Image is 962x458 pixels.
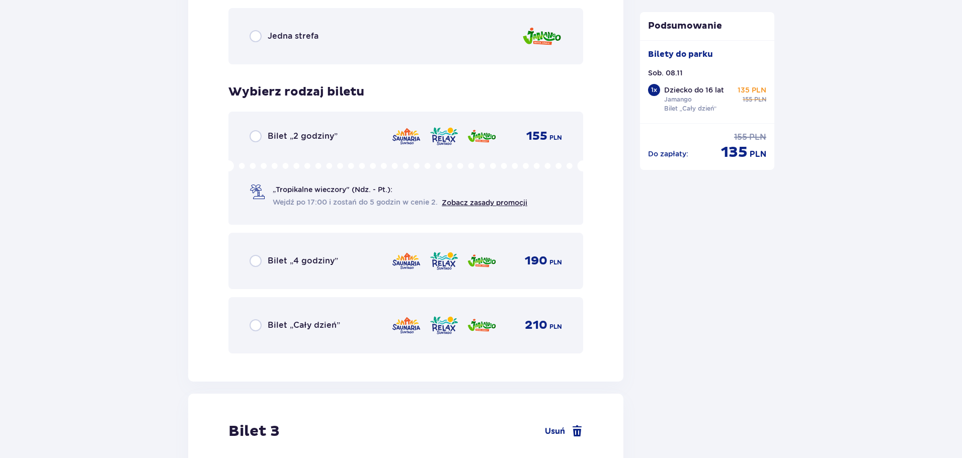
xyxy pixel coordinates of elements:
span: PLN [749,132,766,143]
img: Saunaria [391,126,421,147]
span: „Tropikalne wieczory" (Ndz. - Pt.): [273,185,392,195]
span: PLN [750,149,766,160]
span: 155 [743,95,752,104]
p: Podsumowanie [640,20,775,32]
img: Jamango [467,126,497,147]
img: Saunaria [391,250,421,271]
p: Sob. 08.11 [648,68,683,78]
span: Wejdź po 17:00 i zostań do 5 godzin w cenie 2. [273,197,438,207]
img: Jamango [522,22,562,51]
p: Do zapłaty : [648,149,688,159]
span: 210 [525,318,547,333]
a: Usuń [545,425,583,437]
span: PLN [754,95,766,104]
span: PLN [549,133,562,142]
h3: Wybierz rodzaj biletu [228,84,364,100]
span: Usuń [545,426,565,437]
p: Bilet „Cały dzień” [664,104,717,113]
span: 155 [734,132,747,143]
a: Zobacz zasady promocji [442,199,527,207]
span: Jedna strefa [268,31,318,42]
img: Jamango [467,315,497,336]
span: 190 [525,253,547,268]
div: 1 x [648,84,660,96]
p: Dziecko do 16 lat [664,85,724,95]
img: Saunaria [391,315,421,336]
img: Relax [429,315,459,336]
span: 135 [721,143,748,162]
img: Relax [429,250,459,271]
p: Jamango [664,95,692,104]
p: 135 PLN [738,85,766,95]
h2: Bilet 3 [228,422,280,441]
span: Bilet „4 godziny” [268,255,338,266]
img: Jamango [467,250,497,271]
span: 155 [526,129,547,144]
span: Bilet „2 godziny” [268,131,338,142]
span: PLN [549,322,562,331]
span: Bilet „Cały dzień” [268,320,340,331]
img: Relax [429,126,459,147]
p: Bilety do parku [648,49,713,60]
span: PLN [549,258,562,267]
